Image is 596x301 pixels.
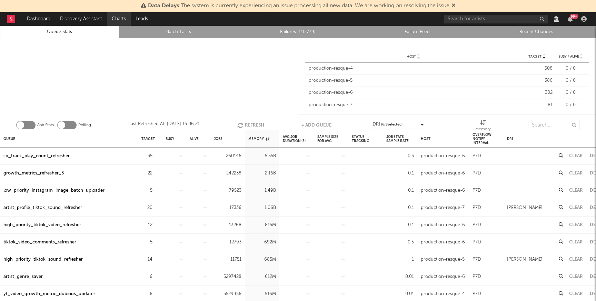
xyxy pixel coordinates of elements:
[141,204,152,212] div: 20
[473,169,481,178] div: P7D
[521,77,553,84] div: 386
[569,205,583,210] button: Clear
[507,204,543,212] div: [PERSON_NAME]
[386,131,414,146] div: Job Stats Sample Rate
[214,290,241,298] div: 3529956
[386,273,414,281] div: 0.01
[3,204,82,212] a: artist_profile_tiktok_sound_refresher
[569,188,583,193] button: Clear
[190,131,199,146] div: Alive
[248,255,276,264] div: 685M
[568,16,573,22] button: 99+
[248,221,276,229] div: 815M
[317,131,345,146] div: Sample Size For Avg
[386,152,414,160] div: 0.5
[248,238,276,247] div: 692M
[166,131,174,146] div: Busy
[283,131,310,146] div: Avg Job Duration (s)
[4,28,116,36] a: Queue Stats
[421,290,465,298] div: production-resque-4
[141,273,152,281] div: 6
[248,131,269,146] div: Memory
[148,3,179,9] span: Data Delays
[570,14,578,19] div: 99 +
[556,102,585,109] div: 0 / 0
[421,238,465,247] div: production-resque-6
[558,54,579,59] span: Busy / Alive
[214,169,241,178] div: 242238
[421,131,430,146] div: Host
[3,273,43,281] a: artist_genre_saver
[214,152,241,160] div: 260146
[248,152,276,160] div: 5.35B
[569,274,583,279] button: Clear
[3,169,64,178] a: growth_metrics_refresher_3
[421,273,465,281] div: production-resque-6
[569,171,583,175] button: Clear
[248,273,276,281] div: 612M
[569,292,583,296] button: Clear
[473,255,481,264] div: P7D
[556,65,585,72] div: 0 / 0
[141,169,152,178] div: 22
[131,12,153,26] a: Leads
[22,12,55,26] a: Dashboard
[473,273,481,281] div: P7D
[3,131,15,146] div: Queue
[521,65,553,72] div: 508
[352,131,379,146] div: Status Tracking
[141,187,152,195] div: 5
[569,257,583,262] button: Clear
[451,3,456,9] span: Dismiss
[301,120,331,130] button: + Add Queue
[237,120,264,130] button: Refresh
[473,238,481,247] div: P7D
[148,3,449,9] span: : The system is currently experiencing an issue processing all new data. We are working on resolv...
[3,255,83,264] div: high_priority_tiktok_sound_refresher
[214,187,241,195] div: 79523
[421,169,465,178] div: production-resque-6
[141,238,152,247] div: 5
[473,221,481,229] div: P7D
[214,204,241,212] div: 17336
[386,238,414,247] div: 0.5
[309,65,518,72] div: production-resque-4
[3,152,70,160] a: sp_track_play_count_refresher
[480,28,592,36] a: Recent Changes
[55,12,107,26] a: Discovery Assistant
[473,204,481,212] div: P7D
[248,290,276,298] div: 516M
[556,89,585,96] div: 0 / 0
[386,221,414,229] div: 0.1
[421,221,465,229] div: production-resque-6
[78,121,91,129] label: Polling
[386,255,414,264] div: 1
[386,169,414,178] div: 0.1
[3,187,105,195] a: low_priority_instagram_image_batch_uploader
[3,238,76,247] a: tiktok_video_comments_refresher
[473,131,500,146] div: Overflow Notify Interval
[528,120,580,130] input: Search...
[141,255,152,264] div: 14
[214,273,241,281] div: 5297428
[242,28,354,36] a: Failures (110,779)
[421,152,465,160] div: production-resque-6
[3,221,81,229] div: high_priority_tiktok_video_refresher
[421,187,465,195] div: production-resque-6
[473,187,481,195] div: P7D
[556,77,585,84] div: 0 / 0
[386,187,414,195] div: 0.1
[214,221,241,229] div: 13268
[361,28,473,36] a: Failure Feed
[475,125,491,133] div: Memory
[386,204,414,212] div: 0.1
[421,204,465,212] div: production-resque-7
[141,131,155,146] div: Target
[214,131,222,146] div: Jobs
[473,152,481,160] div: P7D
